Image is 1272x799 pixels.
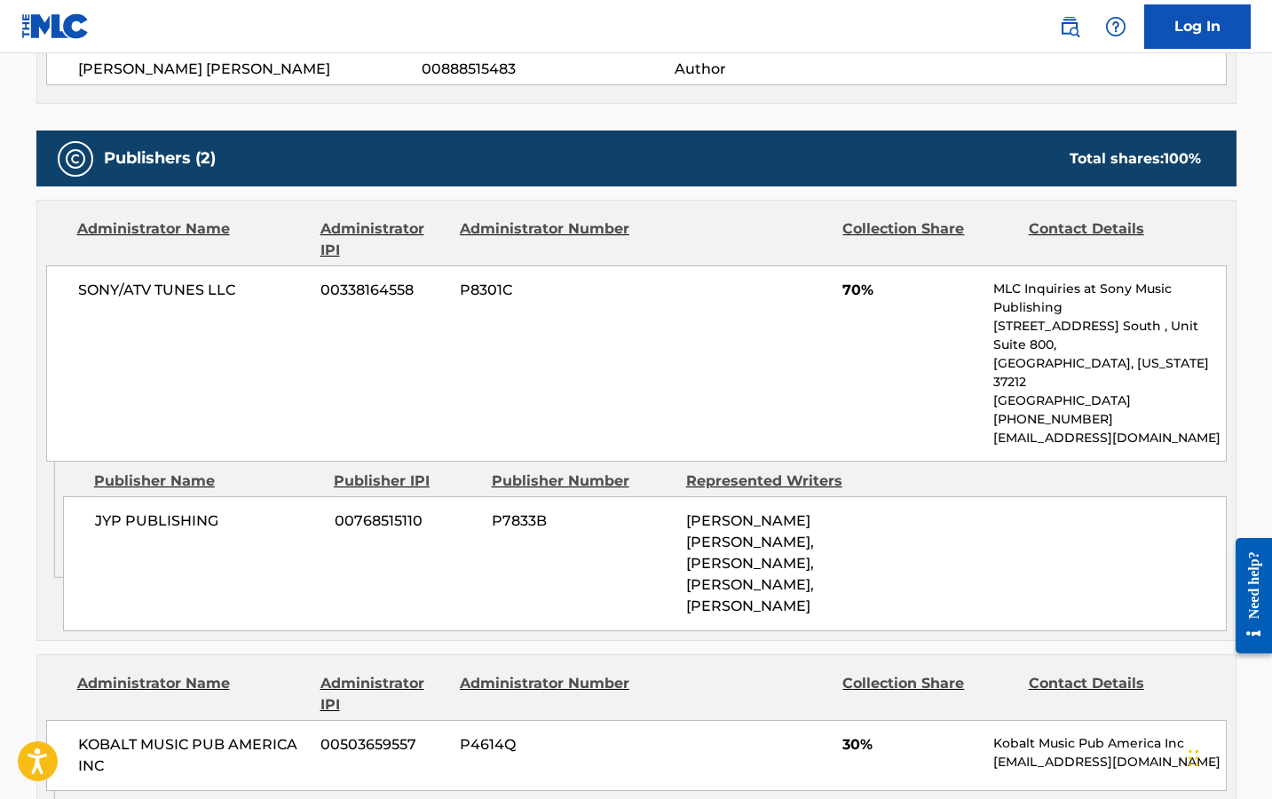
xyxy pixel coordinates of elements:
span: [PERSON_NAME] [PERSON_NAME] [78,59,423,80]
img: help [1105,16,1126,37]
div: Contact Details [1029,673,1201,716]
div: Drag [1189,732,1199,785]
span: [PERSON_NAME] [PERSON_NAME], [PERSON_NAME], [PERSON_NAME], [PERSON_NAME] [686,512,814,614]
p: MLC Inquiries at Sony Music Publishing [993,280,1225,317]
div: Administrator IPI [320,673,446,716]
a: Log In [1144,4,1251,49]
div: Publisher IPI [334,471,478,492]
span: 00768515110 [335,510,478,532]
span: Author [675,59,905,80]
span: P8301C [460,280,632,301]
p: [STREET_ADDRESS] South , Unit Suite 800, [993,317,1225,354]
div: Contact Details [1029,218,1201,261]
div: Help [1098,9,1134,44]
p: [GEOGRAPHIC_DATA] [993,392,1225,410]
div: Total shares: [1070,148,1201,170]
span: P7833B [492,510,673,532]
div: Administrator IPI [320,218,446,261]
div: Administrator Name [77,218,307,261]
h5: Publishers (2) [104,148,216,169]
p: [EMAIL_ADDRESS][DOMAIN_NAME] [993,429,1225,447]
span: SONY/ATV TUNES LLC [78,280,308,301]
iframe: Resource Center [1222,525,1272,668]
span: 100 % [1164,150,1201,167]
div: Represented Writers [686,471,867,492]
div: Administrator Number [460,673,632,716]
span: 30% [842,734,980,755]
p: [GEOGRAPHIC_DATA], [US_STATE] 37212 [993,354,1225,392]
div: Administrator Number [460,218,632,261]
div: Publisher Name [94,471,320,492]
div: Collection Share [842,673,1015,716]
div: Publisher Number [492,471,673,492]
iframe: Chat Widget [1183,714,1272,799]
span: 00503659557 [320,734,446,755]
span: KOBALT MUSIC PUB AMERICA INC [78,734,308,777]
p: Kobalt Music Pub America Inc [993,734,1225,753]
span: 70% [842,280,980,301]
span: 00888515483 [422,59,674,80]
div: Collection Share [842,218,1015,261]
img: Publishers [65,148,86,170]
p: [EMAIL_ADDRESS][DOMAIN_NAME] [993,753,1225,771]
img: MLC Logo [21,13,90,39]
a: Public Search [1052,9,1087,44]
p: [PHONE_NUMBER] [993,410,1225,429]
img: search [1059,16,1080,37]
span: 00338164558 [320,280,446,301]
span: JYP PUBLISHING [95,510,321,532]
span: P4614Q [460,734,632,755]
div: Administrator Name [77,673,307,716]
